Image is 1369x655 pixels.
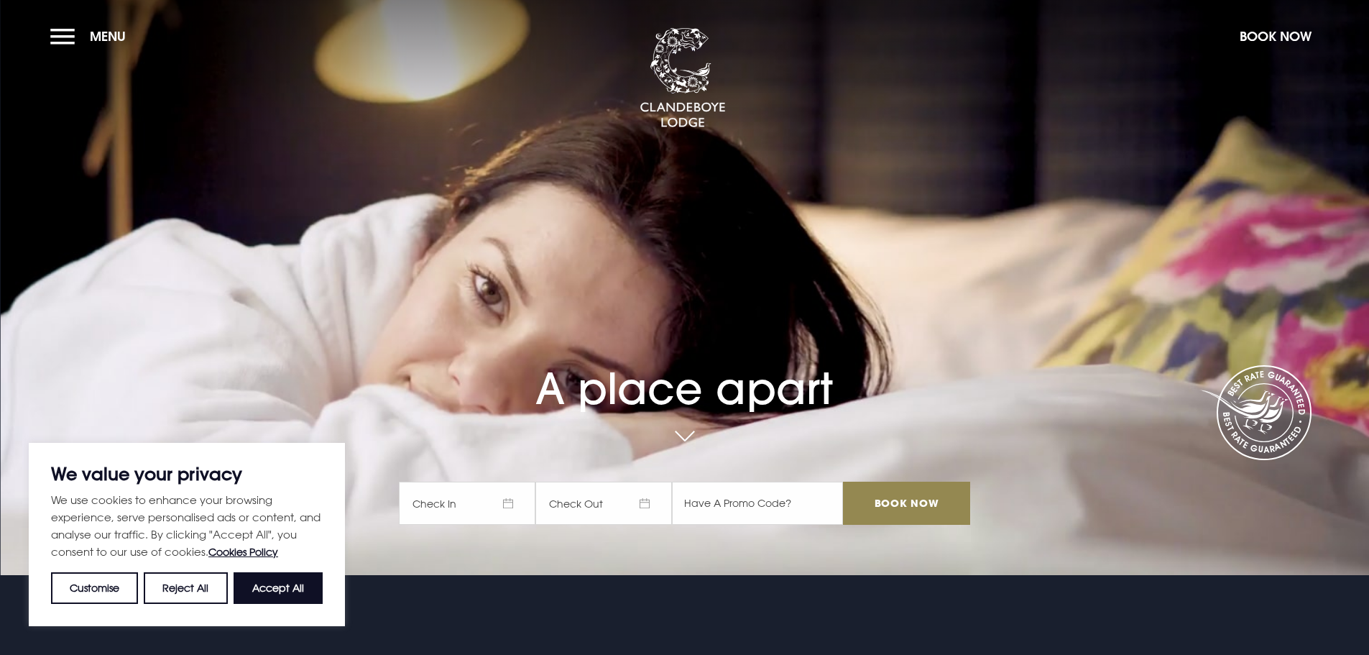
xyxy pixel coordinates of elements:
[29,443,345,626] div: We value your privacy
[208,546,278,558] a: Cookies Policy
[50,21,133,52] button: Menu
[640,28,726,129] img: Clandeboye Lodge
[1232,21,1319,52] button: Book Now
[843,482,969,525] input: Book Now
[399,323,969,414] h1: A place apart
[144,572,227,604] button: Reject All
[90,28,126,45] span: Menu
[399,482,535,525] span: Check In
[234,572,323,604] button: Accept All
[672,482,843,525] input: Have A Promo Code?
[51,491,323,561] p: We use cookies to enhance your browsing experience, serve personalised ads or content, and analys...
[51,572,138,604] button: Customise
[51,465,323,482] p: We value your privacy
[535,482,672,525] span: Check Out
